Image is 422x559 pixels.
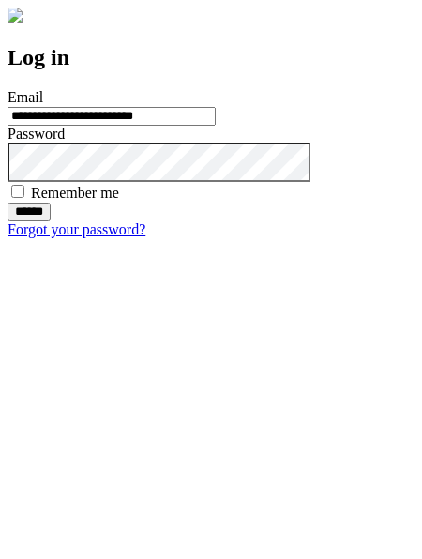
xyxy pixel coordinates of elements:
label: Remember me [31,185,119,201]
label: Password [8,126,65,142]
label: Email [8,89,43,105]
img: logo-4e3dc11c47720685a147b03b5a06dd966a58ff35d612b21f08c02c0306f2b779.png [8,8,23,23]
a: Forgot your password? [8,221,145,237]
h2: Log in [8,45,414,70]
